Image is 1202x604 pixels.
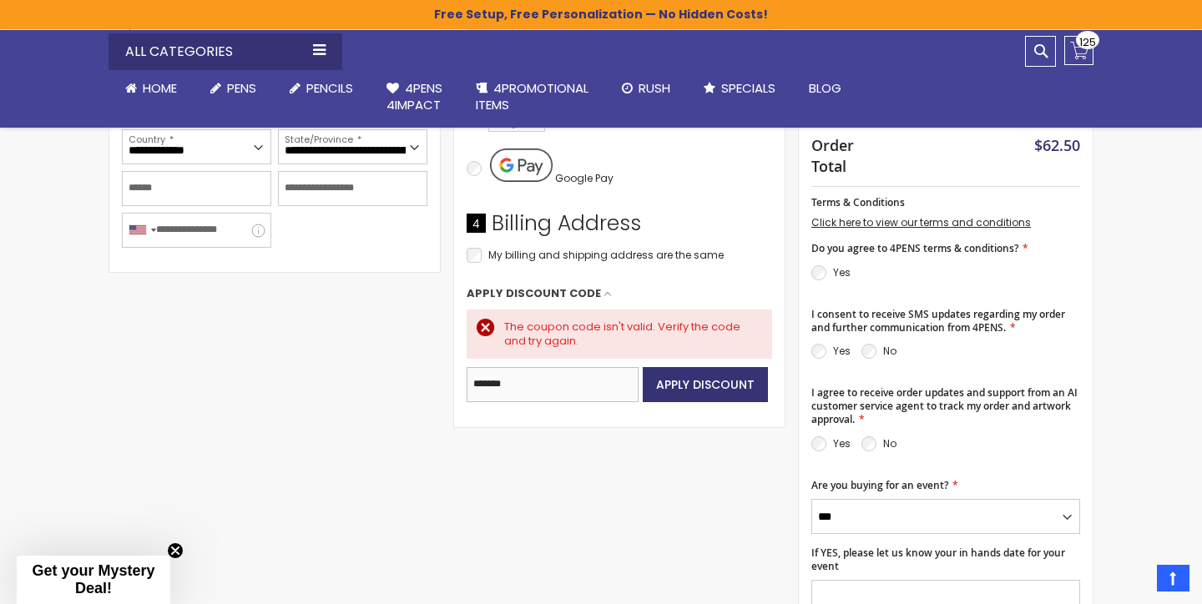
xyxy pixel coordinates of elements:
[811,195,905,209] span: Terms & Conditions
[883,436,896,450] label: No
[167,542,184,559] button: Close teaser
[1157,565,1189,591] a: Top
[811,215,1031,229] a: Click here to view our terms and conditions
[833,344,851,358] label: Yes
[143,79,177,97] span: Home
[811,385,1078,426] span: I agree to receive order updates and support from an AI customer service agent to track my order ...
[109,33,342,70] div: All Categories
[476,79,588,113] span: 4PROMOTIONAL ITEMS
[687,70,792,107] a: Specials
[833,265,851,279] label: Yes
[467,209,772,246] div: Billing Address
[386,79,442,113] span: 4Pens 4impact
[273,70,370,107] a: Pencils
[370,70,459,124] a: 4Pens4impact
[656,376,755,393] span: Apply Discount
[123,214,161,247] div: United States: +1
[504,320,755,349] div: The coupon code isn't valid. Verify the code and try again.
[194,70,273,107] a: Pens
[721,79,775,97] span: Specials
[17,556,170,604] div: Get your Mystery Deal!Close teaser
[1064,36,1093,65] a: 125
[605,70,687,107] a: Rush
[490,148,553,182] img: Pay with Google Pay
[643,367,768,402] button: Apply Discount
[809,79,841,97] span: Blog
[792,70,858,107] a: Blog
[459,70,605,124] a: 4PROMOTIONALITEMS
[811,133,867,176] strong: Order Total
[555,171,614,185] span: Google Pay
[1034,135,1080,155] span: $62.50
[467,286,601,301] span: Apply Discount Code
[639,79,670,97] span: Rush
[833,436,851,450] label: Yes
[488,248,724,262] span: My billing and shipping address are the same
[811,478,948,492] span: Are you buying for an event?
[811,546,1065,573] span: If YES, please let us know your in hands date for your event
[32,562,154,596] span: Get your Mystery Deal!
[109,70,194,107] a: Home
[306,79,353,97] span: Pencils
[1079,34,1096,50] span: 125
[811,241,1018,255] span: Do you agree to 4PENS terms & conditions?
[883,344,896,358] label: No
[227,79,256,97] span: Pens
[811,307,1065,335] span: I consent to receive SMS updates regarding my order and further communication from 4PENS.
